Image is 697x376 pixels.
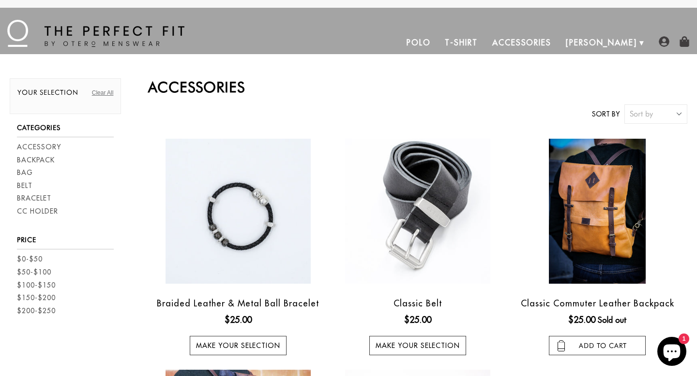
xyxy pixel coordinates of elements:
a: Bag [17,168,33,178]
ins: $25.00 [225,313,252,326]
img: user-account-icon.png [659,36,669,47]
a: $50-$100 [17,267,51,277]
h2: Your selection [17,88,113,101]
a: Clear All [92,88,114,97]
a: $200-$250 [17,306,56,316]
a: otero menswear classic black leather belt [330,139,505,284]
img: black braided leather bracelet [166,139,311,284]
a: Make your selection [369,336,466,355]
a: Make your selection [190,336,287,355]
ins: $25.00 [404,313,431,326]
a: [PERSON_NAME] [559,31,644,54]
span: Sold out [598,315,626,325]
a: Backpack [17,155,55,165]
ins: $25.00 [568,313,595,326]
a: black braided leather bracelet [151,139,325,284]
label: Sort by [592,109,620,119]
a: Classic Belt [394,298,442,309]
a: $150-$200 [17,293,56,303]
a: Accessory [17,142,61,152]
a: CC Holder [17,206,58,217]
img: The Perfect Fit - by Otero Menswear - Logo [7,20,184,47]
a: T-Shirt [438,31,485,54]
a: $0-$50 [17,254,43,264]
img: otero menswear classic black leather belt [345,139,490,284]
h3: Price [17,236,114,249]
a: Accessories [485,31,559,54]
input: add to cart [549,336,646,355]
a: Classic Commuter Leather Backpack [521,298,674,309]
a: Polo [399,31,438,54]
img: leather backpack [549,139,646,284]
img: shopping-bag-icon.png [679,36,690,47]
a: Bracelet [17,193,51,203]
a: leather backpack [510,139,685,284]
a: Braided Leather & Metal Ball Bracelet [157,298,319,309]
inbox-online-store-chat: Shopify online store chat [654,337,689,368]
a: Belt [17,181,32,191]
h3: Categories [17,124,114,137]
a: $100-$150 [17,280,56,290]
h2: Accessories [148,78,687,96]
